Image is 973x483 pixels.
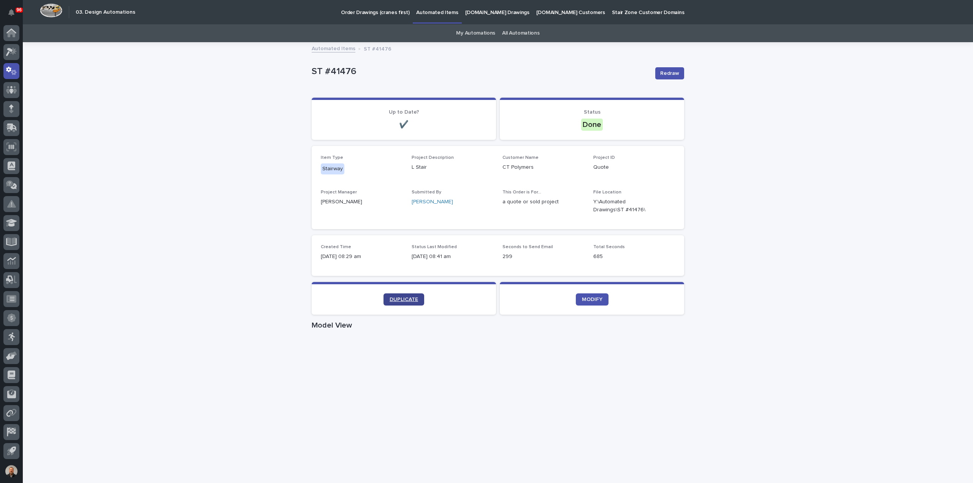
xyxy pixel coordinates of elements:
[581,119,603,131] div: Done
[321,155,343,160] span: Item Type
[456,24,495,42] a: My Automations
[502,163,584,171] p: CT Polymers
[412,245,457,249] span: Status Last Modified
[321,245,351,249] span: Created Time
[593,163,675,171] p: Quote
[321,120,487,129] p: ✔️
[40,3,62,17] img: Workspace Logo
[3,463,19,479] button: users-avatar
[412,163,493,171] p: L Stair
[593,198,657,214] : Y:\Automated Drawings\ST #41476\
[502,198,584,206] p: a quote or sold project
[312,321,684,330] h1: Model View
[390,297,418,302] span: DUPLICATE
[3,5,19,21] button: Notifications
[17,7,22,13] p: 96
[576,293,609,306] a: MODIFY
[502,253,584,261] p: 299
[412,155,454,160] span: Project Description
[582,297,602,302] span: MODIFY
[321,253,403,261] p: [DATE] 08:29 am
[412,198,453,206] a: [PERSON_NAME]
[584,109,601,115] span: Status
[389,109,419,115] span: Up to Date?
[321,198,403,206] p: [PERSON_NAME]
[364,44,391,52] p: ST #41476
[10,9,19,21] div: Notifications96
[312,44,355,52] a: Automated Items
[593,253,675,261] p: 685
[321,190,357,195] span: Project Manager
[76,9,135,16] h2: 03. Design Automations
[412,190,441,195] span: Submitted By
[502,190,541,195] span: This Order is For...
[383,293,424,306] a: DUPLICATE
[502,245,553,249] span: Seconds to Send Email
[502,24,539,42] a: All Automations
[660,70,679,77] span: Redraw
[502,155,539,160] span: Customer Name
[593,155,615,160] span: Project ID
[593,190,621,195] span: File Location
[412,253,493,261] p: [DATE] 08:41 am
[321,163,344,174] div: Stairway
[655,67,684,79] button: Redraw
[312,66,649,77] p: ST #41476
[593,245,625,249] span: Total Seconds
